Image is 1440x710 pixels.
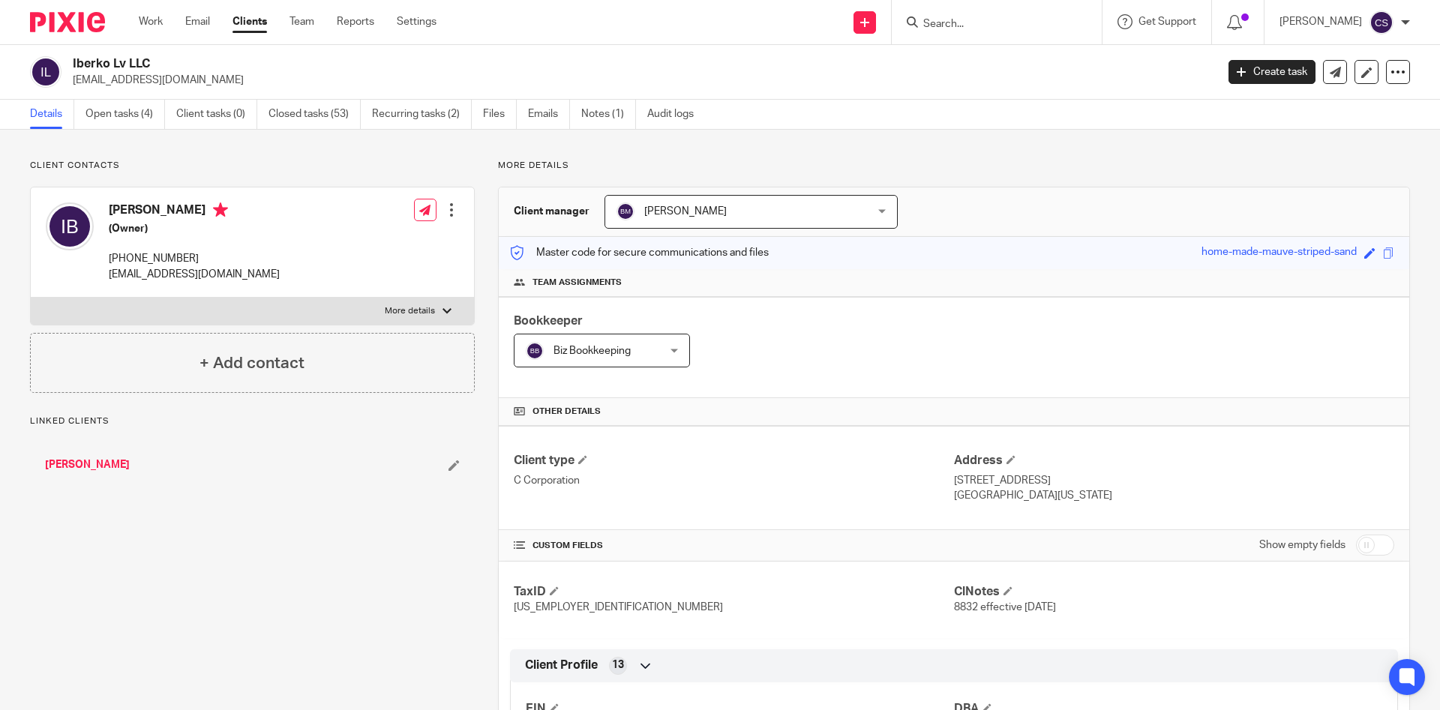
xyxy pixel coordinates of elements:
[644,206,727,217] span: [PERSON_NAME]
[954,473,1394,488] p: [STREET_ADDRESS]
[483,100,517,129] a: Files
[1138,16,1196,27] span: Get Support
[528,100,570,129] a: Emails
[337,14,374,29] a: Reports
[199,352,304,375] h4: + Add contact
[397,14,436,29] a: Settings
[553,346,631,356] span: Biz Bookkeeping
[647,100,705,129] a: Audit logs
[372,100,472,129] a: Recurring tasks (2)
[30,12,105,32] img: Pixie
[109,267,280,282] p: [EMAIL_ADDRESS][DOMAIN_NAME]
[954,488,1394,503] p: [GEOGRAPHIC_DATA][US_STATE]
[526,342,544,360] img: svg%3E
[532,277,622,289] span: Team assignments
[498,160,1410,172] p: More details
[289,14,314,29] a: Team
[268,100,361,129] a: Closed tasks (53)
[109,202,280,221] h4: [PERSON_NAME]
[525,658,598,673] span: Client Profile
[73,56,979,72] h2: Iberko Lv LLC
[532,406,601,418] span: Other details
[1259,538,1345,553] label: Show empty fields
[30,160,475,172] p: Client contacts
[514,584,954,600] h4: TaxID
[109,251,280,266] p: [PHONE_NUMBER]
[176,100,257,129] a: Client tasks (0)
[581,100,636,129] a: Notes (1)
[30,415,475,427] p: Linked clients
[45,457,130,472] a: [PERSON_NAME]
[1279,14,1362,29] p: [PERSON_NAME]
[85,100,165,129] a: Open tasks (4)
[514,473,954,488] p: C Corporation
[30,56,61,88] img: svg%3E
[1228,60,1315,84] a: Create task
[514,540,954,552] h4: CUSTOM FIELDS
[514,453,954,469] h4: Client type
[139,14,163,29] a: Work
[922,18,1057,31] input: Search
[185,14,210,29] a: Email
[954,453,1394,469] h4: Address
[73,73,1206,88] p: [EMAIL_ADDRESS][DOMAIN_NAME]
[213,202,228,217] i: Primary
[514,602,723,613] span: [US_EMPLOYER_IDENTIFICATION_NUMBER]
[514,204,589,219] h3: Client manager
[514,315,583,327] span: Bookkeeper
[954,602,1056,613] span: 8832 effective [DATE]
[1201,244,1357,262] div: home-made-mauve-striped-sand
[385,305,435,317] p: More details
[46,202,94,250] img: svg%3E
[954,584,1394,600] h4: ClNotes
[30,100,74,129] a: Details
[232,14,267,29] a: Clients
[612,658,624,673] span: 13
[109,221,280,236] h5: (Owner)
[1369,10,1393,34] img: svg%3E
[510,245,769,260] p: Master code for secure communications and files
[616,202,634,220] img: svg%3E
